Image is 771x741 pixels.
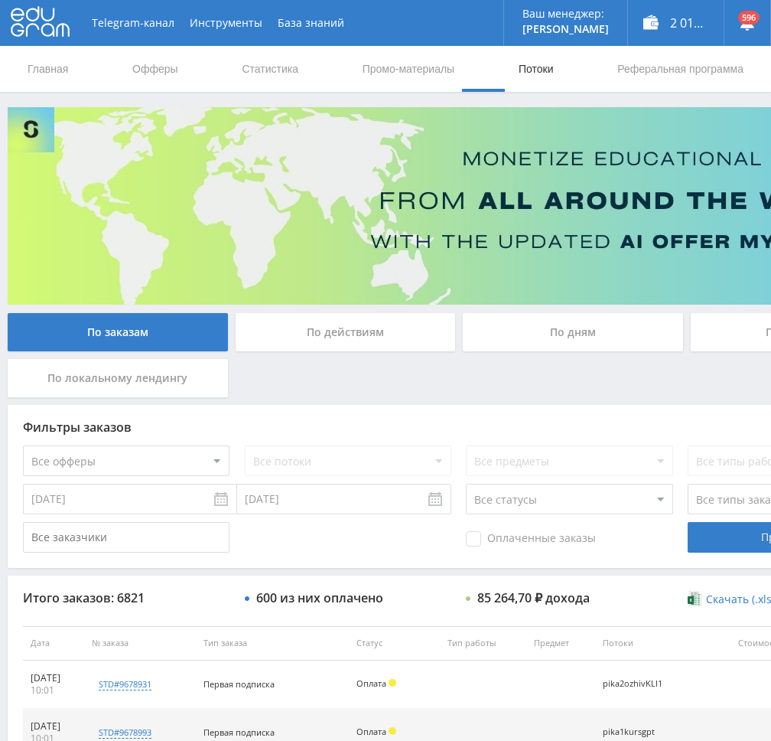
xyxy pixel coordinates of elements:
[99,678,151,690] div: std#9678931
[31,672,76,684] div: [DATE]
[522,23,609,35] p: [PERSON_NAME]
[466,531,596,547] span: Оплаченные заказы
[240,46,300,92] a: Статистика
[23,591,229,605] div: Итого заказов: 6821
[603,679,672,689] div: pika2ozhivKLI1
[99,726,151,739] div: std#9678993
[31,684,76,697] div: 10:01
[356,677,386,689] span: Оплата
[688,591,701,606] img: xlsx
[23,522,229,553] input: Все заказчики
[31,720,76,733] div: [DATE]
[23,626,84,661] th: Дата
[389,727,396,735] span: Холд
[349,626,440,661] th: Статус
[477,591,590,605] div: 85 264,70 ₽ дохода
[361,46,456,92] a: Промо-материалы
[463,313,683,351] div: По дням
[131,46,180,92] a: Офферы
[203,726,275,738] span: Первая подписка
[356,726,386,737] span: Оплата
[440,626,526,661] th: Тип работы
[256,591,383,605] div: 600 из них оплачено
[196,626,349,661] th: Тип заказа
[8,313,228,351] div: По заказам
[526,626,595,661] th: Предмет
[203,678,275,690] span: Первая подписка
[616,46,745,92] a: Реферальная программа
[389,679,396,687] span: Холд
[603,727,672,737] div: pika1kursgpt
[236,313,456,351] div: По действиям
[522,8,609,20] p: Ваш менеджер:
[595,626,710,661] th: Потоки
[8,359,228,397] div: По локальному лендингу
[26,46,70,92] a: Главная
[84,626,196,661] th: № заказа
[517,46,555,92] a: Потоки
